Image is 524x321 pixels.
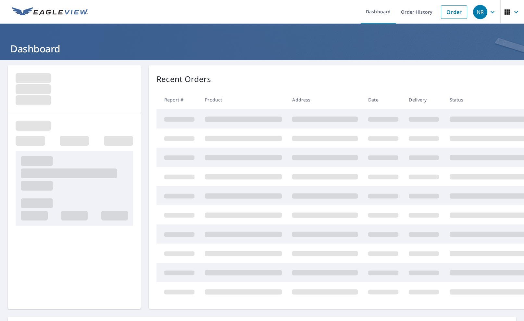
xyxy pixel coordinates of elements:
[404,90,444,109] th: Delivery
[441,5,467,19] a: Order
[12,7,88,17] img: EV Logo
[156,90,200,109] th: Report #
[200,90,287,109] th: Product
[8,42,516,55] h1: Dashboard
[473,5,487,19] div: NR
[156,73,211,85] p: Recent Orders
[287,90,363,109] th: Address
[363,90,404,109] th: Date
